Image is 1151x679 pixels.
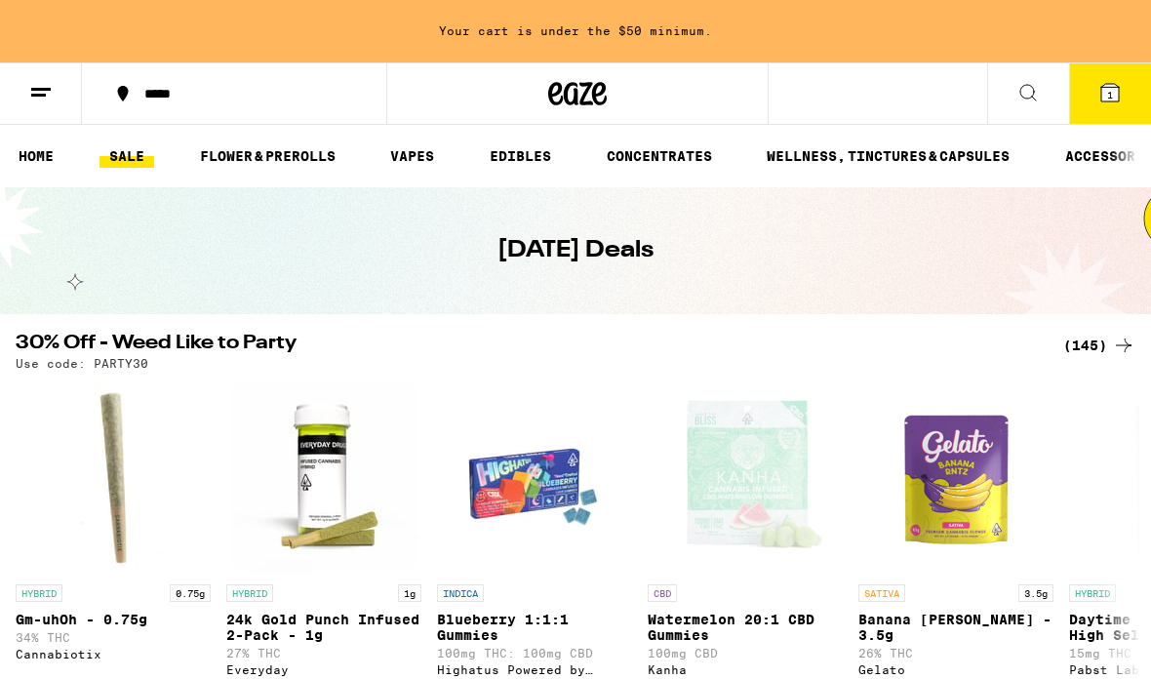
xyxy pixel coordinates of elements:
div: Cannabiotix [16,648,211,660]
p: Blueberry 1:1:1 Gummies [437,612,632,643]
p: 3.5g [1018,584,1053,602]
h1: [DATE] Deals [497,234,654,267]
p: HYBRID [226,584,273,602]
a: SALE [99,144,154,168]
p: 100mg CBD [648,647,843,659]
p: HYBRID [1069,584,1116,602]
span: 1 [1107,89,1113,100]
p: 1g [398,584,421,602]
a: EDIBLES [480,144,561,168]
p: Gm-uhOh - 0.75g [16,612,211,627]
button: 1 [1069,63,1151,124]
a: VAPES [380,144,444,168]
h2: 30% Off - Weed Like to Party [16,334,1040,357]
div: Highatus Powered by Cannabiotix [437,663,632,676]
img: Highatus Powered by Cannabiotix - Blueberry 1:1:1 Gummies [437,379,632,575]
p: SATIVA [858,584,905,602]
a: CONCENTRATES [597,144,722,168]
p: 26% THC [858,647,1053,659]
p: 34% THC [16,631,211,644]
img: Everyday - 24k Gold Punch Infused 2-Pack - 1g [226,379,421,575]
a: FLOWER & PREROLLS [190,144,345,168]
p: HYBRID [16,584,62,602]
div: Kanha [648,663,843,676]
a: HOME [9,144,63,168]
p: 27% THC [226,647,421,659]
p: INDICA [437,584,484,602]
a: (145) [1063,334,1135,357]
img: Cannabiotix - Gm-uhOh - 0.75g [16,379,211,575]
p: 100mg THC: 100mg CBD [437,647,632,659]
div: Everyday [226,663,421,676]
p: CBD [648,584,677,602]
img: Gelato - Banana Runtz - 3.5g [858,379,1053,575]
p: 24k Gold Punch Infused 2-Pack - 1g [226,612,421,643]
a: WELLNESS, TINCTURES & CAPSULES [757,144,1019,168]
p: 0.75g [170,584,211,602]
p: Banana [PERSON_NAME] - 3.5g [858,612,1053,643]
p: Use code: PARTY30 [16,357,148,370]
div: Gelato [858,663,1053,676]
p: Watermelon 20:1 CBD Gummies [648,612,843,643]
